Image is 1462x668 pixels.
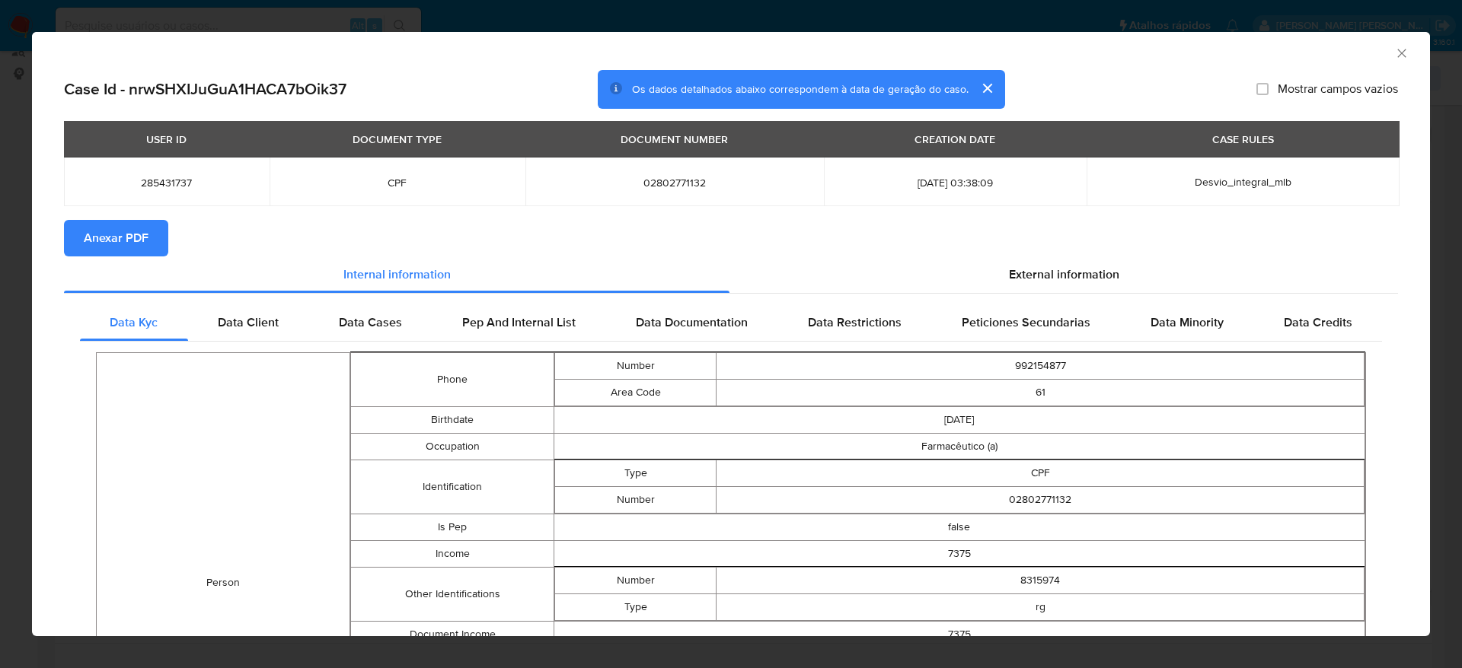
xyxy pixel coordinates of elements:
[969,70,1005,107] button: cerrar
[544,176,806,189] span: 02802771132
[351,514,554,540] td: Is Pep
[351,433,554,460] td: Occupation
[554,514,1365,540] td: false
[554,567,717,593] td: Number
[343,126,451,152] div: DOCUMENT TYPE
[64,220,168,256] button: Anexar PDF
[110,313,158,331] span: Data Kyc
[339,313,402,331] span: Data Cases
[351,567,554,621] td: Other Identifications
[905,126,1004,152] div: CREATION DATE
[808,313,902,331] span: Data Restrictions
[1009,266,1119,283] span: External information
[554,433,1365,460] td: Farmacêutico (a)
[288,176,507,189] span: CPF
[717,460,1365,486] td: CPF
[636,313,748,331] span: Data Documentation
[82,176,251,189] span: 285431737
[351,540,554,567] td: Income
[1278,81,1398,97] span: Mostrar campos vazios
[554,593,717,620] td: Type
[351,406,554,433] td: Birthdate
[84,221,148,255] span: Anexar PDF
[717,379,1365,406] td: 61
[554,352,717,379] td: Number
[1203,126,1283,152] div: CASE RULES
[218,313,279,331] span: Data Client
[554,460,717,486] td: Type
[717,567,1365,593] td: 8315974
[554,540,1365,567] td: 7375
[351,352,554,406] td: Phone
[351,621,554,647] td: Document Income
[717,352,1365,379] td: 992154877
[1256,83,1269,95] input: Mostrar campos vazios
[717,486,1365,513] td: 02802771132
[1394,46,1408,59] button: Fechar a janela
[32,32,1430,636] div: closure-recommendation-modal
[137,126,196,152] div: USER ID
[632,81,969,97] span: Os dados detalhados abaixo correspondem à data de geração do caso.
[554,621,1365,647] td: 7375
[611,126,737,152] div: DOCUMENT NUMBER
[462,313,576,331] span: Pep And Internal List
[351,460,554,514] td: Identification
[343,266,451,283] span: Internal information
[1195,174,1291,189] span: Desvio_integral_mlb
[64,79,346,99] h2: Case Id - nrwSHXIJuGuA1HACA7bOik37
[962,313,1090,331] span: Peticiones Secundarias
[842,176,1068,189] span: [DATE] 03:38:09
[554,486,717,513] td: Number
[554,379,717,406] td: Area Code
[64,256,1398,293] div: Detailed info
[1151,313,1224,331] span: Data Minority
[80,304,1382,341] div: Detailed internal info
[554,406,1365,433] td: [DATE]
[717,593,1365,620] td: rg
[1284,313,1352,331] span: Data Credits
